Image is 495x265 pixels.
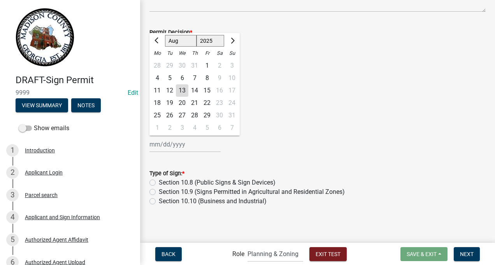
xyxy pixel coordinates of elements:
[176,84,188,97] div: 13
[188,97,201,109] div: 21
[151,59,163,72] div: Monday, July 28, 2025
[201,122,213,134] div: Friday, September 5, 2025
[163,97,176,109] div: 19
[151,122,163,134] div: 1
[188,72,201,84] div: Thursday, August 7, 2025
[309,247,347,261] button: Exit Test
[163,109,176,122] div: Tuesday, August 26, 2025
[25,192,58,198] div: Parcel search
[165,35,197,47] select: Select month
[188,72,201,84] div: 7
[201,72,213,84] div: Friday, August 8, 2025
[232,251,244,257] label: Role
[201,97,213,109] div: 22
[163,84,176,97] div: Tuesday, August 12, 2025
[188,47,201,59] div: Th
[176,109,188,122] div: Wednesday, August 27, 2025
[201,72,213,84] div: 8
[6,211,19,223] div: 4
[176,122,188,134] div: 3
[201,122,213,134] div: 5
[71,103,101,109] wm-modal-confirm: Notes
[159,178,276,187] label: Section 10.8 (Public Signs & Sign Devices)
[151,97,163,109] div: 18
[163,122,176,134] div: 2
[201,97,213,109] div: Friday, August 22, 2025
[188,122,201,134] div: 4
[454,247,480,261] button: Next
[163,59,176,72] div: Tuesday, July 29, 2025
[316,251,341,257] span: Exit Test
[25,170,63,175] div: Applicant Login
[201,59,213,72] div: 1
[163,72,176,84] div: 5
[151,97,163,109] div: Monday, August 18, 2025
[188,59,201,72] div: 31
[201,84,213,97] div: Friday, August 15, 2025
[201,59,213,72] div: Friday, August 1, 2025
[25,214,100,220] div: Applicant and Sign Information
[163,97,176,109] div: Tuesday, August 19, 2025
[151,122,163,134] div: Monday, September 1, 2025
[197,35,225,47] select: Select year
[161,251,176,257] span: Back
[188,122,201,134] div: Thursday, September 4, 2025
[16,103,68,109] wm-modal-confirm: Summary
[149,136,221,152] input: mm/dd/yyyy
[163,84,176,97] div: 12
[163,122,176,134] div: Tuesday, September 2, 2025
[151,59,163,72] div: 28
[188,109,201,122] div: Thursday, August 28, 2025
[400,247,448,261] button: Save & Exit
[6,166,19,179] div: 2
[25,148,55,153] div: Introduction
[188,109,201,122] div: 28
[460,251,474,257] span: Next
[176,97,188,109] div: 20
[188,84,201,97] div: 14
[128,89,138,96] a: Edit
[25,260,85,265] div: Authorized Agent Upload
[149,30,192,35] label: Permit Decision
[16,98,68,112] button: View Summary
[201,84,213,97] div: 15
[201,109,213,122] div: Friday, August 29, 2025
[71,98,101,112] button: Notes
[151,84,163,97] div: Monday, August 11, 2025
[163,109,176,122] div: 26
[176,84,188,97] div: Wednesday, August 13, 2025
[128,89,138,96] wm-modal-confirm: Edit Application Number
[201,47,213,59] div: Fr
[188,97,201,109] div: Thursday, August 21, 2025
[176,47,188,59] div: We
[188,59,201,72] div: Thursday, July 31, 2025
[16,75,134,86] h4: DRAFT-Sign Permit
[407,251,437,257] span: Save & Exit
[176,109,188,122] div: 27
[176,59,188,72] div: Wednesday, July 30, 2025
[25,237,88,242] div: Authorized Agent Affidavit
[151,109,163,122] div: 25
[176,97,188,109] div: Wednesday, August 20, 2025
[159,187,345,197] label: Section 10.9 (Signs Permitted in Agricultural and Residential Zones)
[226,47,238,59] div: Su
[151,109,163,122] div: Monday, August 25, 2025
[151,72,163,84] div: Monday, August 4, 2025
[151,84,163,97] div: 11
[6,189,19,201] div: 3
[19,124,69,133] label: Show emails
[176,59,188,72] div: 30
[176,122,188,134] div: Wednesday, September 3, 2025
[155,247,182,261] button: Back
[153,35,162,47] button: Previous month
[149,171,184,176] label: Type of Sign:
[163,47,176,59] div: Tu
[227,35,237,47] button: Next month
[163,59,176,72] div: 29
[16,89,125,96] span: 9999
[176,72,188,84] div: Wednesday, August 6, 2025
[16,8,74,66] img: Madison County, Georgia
[213,47,226,59] div: Sa
[6,144,19,157] div: 1
[159,197,267,206] label: Section 10.10 (Business and Industrial)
